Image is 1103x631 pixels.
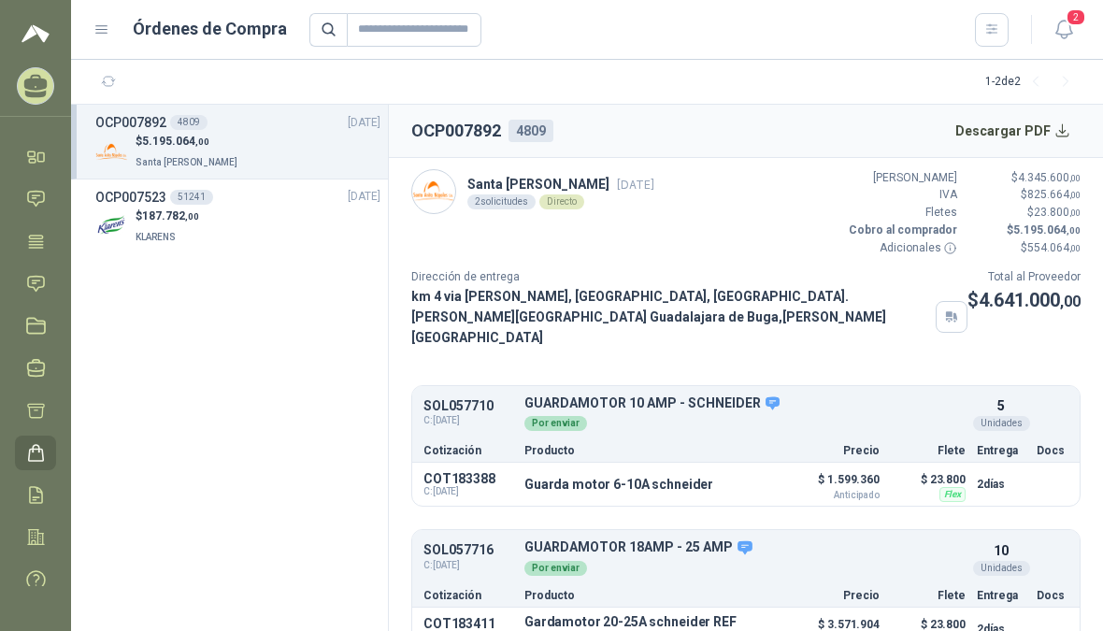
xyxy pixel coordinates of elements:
p: Entrega [977,445,1025,456]
span: C: [DATE] [423,486,513,497]
p: Precio [786,590,880,601]
div: Unidades [973,416,1030,431]
span: Anticipado [786,491,880,500]
p: Total al Proveedor [967,268,1081,286]
span: C: [DATE] [423,558,513,573]
span: 23.800 [1034,206,1081,219]
img: Company Logo [95,136,128,168]
span: 4.345.600 [1018,171,1081,184]
p: $ [967,286,1081,315]
p: Cobro al comprador [845,222,957,239]
span: ,00 [185,211,199,222]
button: 2 [1047,13,1081,47]
p: Docs [1037,590,1068,601]
span: Santa [PERSON_NAME] [136,157,237,167]
p: Precio [786,445,880,456]
p: 10 [994,540,1009,561]
div: 1 - 2 de 2 [985,67,1081,97]
p: SOL057710 [423,399,513,413]
p: Flete [891,445,966,456]
span: KLARENS [136,232,176,242]
p: $ [968,186,1081,204]
span: ,00 [1069,173,1081,183]
span: [DATE] [348,114,380,132]
p: Producto [524,590,775,601]
p: [PERSON_NAME] [845,169,957,187]
span: ,00 [1069,190,1081,200]
p: Adicionales [845,239,957,257]
p: $ [968,169,1081,187]
span: ,00 [1069,208,1081,218]
p: $ 23.800 [891,468,966,491]
span: 4.641.000 [979,289,1081,311]
h3: OCP007892 [95,112,166,133]
p: Producto [524,445,775,456]
div: Flex [939,487,966,502]
span: 187.782 [142,209,199,222]
p: COT183388 [423,471,513,486]
p: Cotización [423,590,513,601]
p: IVA [845,186,957,204]
p: 5 [997,395,1005,416]
p: $ [968,204,1081,222]
div: 51241 [170,190,213,205]
div: 4809 [509,120,553,142]
p: Docs [1037,445,1068,456]
div: Por enviar [524,416,587,431]
h1: Órdenes de Compra [133,16,287,42]
span: 5.195.064 [142,135,209,148]
span: 825.664 [1027,188,1081,201]
span: [DATE] [617,178,654,192]
span: [DATE] [348,188,380,206]
span: 5.195.064 [1013,223,1081,237]
div: Unidades [973,561,1030,576]
span: C: [DATE] [423,413,513,428]
button: Descargar PDF [945,112,1082,150]
p: Flete [891,590,966,601]
p: $ [136,208,199,225]
p: Santa [PERSON_NAME] [467,174,654,194]
p: $ [136,133,241,151]
p: Fletes [845,204,957,222]
img: Logo peakr [21,22,50,45]
span: ,00 [195,136,209,147]
div: 4809 [170,115,208,130]
div: 2 solicitudes [467,194,536,209]
p: km 4 via [PERSON_NAME], [GEOGRAPHIC_DATA], [GEOGRAPHIC_DATA]. [PERSON_NAME][GEOGRAPHIC_DATA] Guad... [411,286,928,348]
div: Directo [539,194,584,209]
p: Dirección de entrega [411,268,967,286]
p: Guarda motor 6-10A schneider [524,477,713,492]
p: $ 1.599.360 [786,468,880,500]
div: Por enviar [524,561,587,576]
a: OCP0078924809[DATE] Company Logo$5.195.064,00Santa [PERSON_NAME] [95,112,380,171]
p: COT183411 [423,616,513,631]
span: ,00 [1069,243,1081,253]
span: 2 [1066,8,1086,26]
img: Company Logo [95,210,128,243]
span: ,00 [1060,293,1081,310]
p: Entrega [977,590,1025,601]
p: GUARDAMOTOR 18AMP - 25 AMP [524,539,966,556]
p: Cotización [423,445,513,456]
p: SOL057716 [423,543,513,557]
span: ,00 [1067,225,1081,236]
a: OCP00752351241[DATE] Company Logo$187.782,00KLARENS [95,187,380,246]
img: Company Logo [412,170,455,213]
p: 2 días [977,473,1025,495]
h3: OCP007523 [95,187,166,208]
h2: OCP007892 [411,118,501,144]
p: GUARDAMOTOR 10 AMP - SCHNEIDER [524,395,966,412]
p: $ [968,239,1081,257]
p: $ [968,222,1081,239]
span: 554.064 [1027,241,1081,254]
